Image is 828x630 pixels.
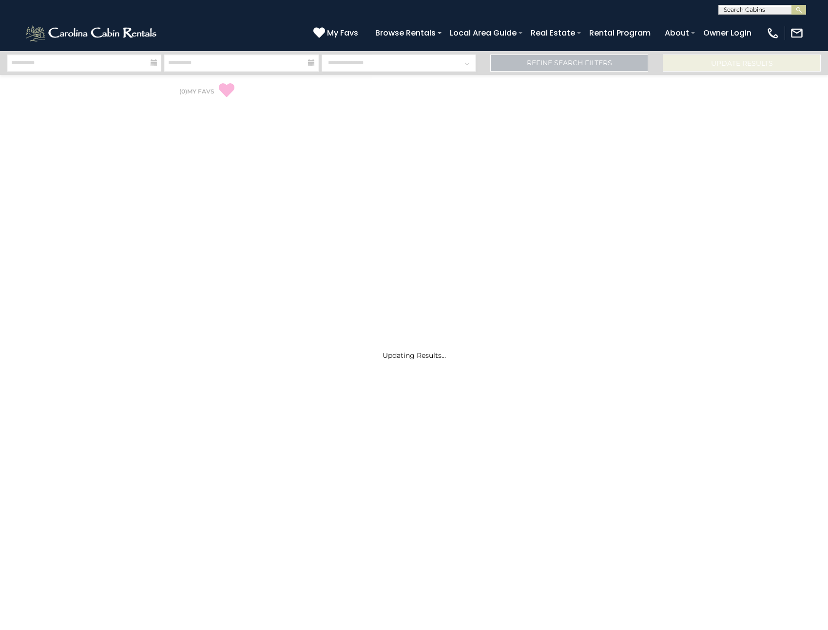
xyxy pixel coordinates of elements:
[370,24,441,41] a: Browse Rentals
[313,27,361,39] a: My Favs
[327,27,358,39] span: My Favs
[766,26,780,40] img: phone-regular-white.png
[445,24,521,41] a: Local Area Guide
[698,24,756,41] a: Owner Login
[24,23,159,43] img: White-1-2.png
[660,24,694,41] a: About
[584,24,655,41] a: Rental Program
[790,26,804,40] img: mail-regular-white.png
[526,24,580,41] a: Real Estate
